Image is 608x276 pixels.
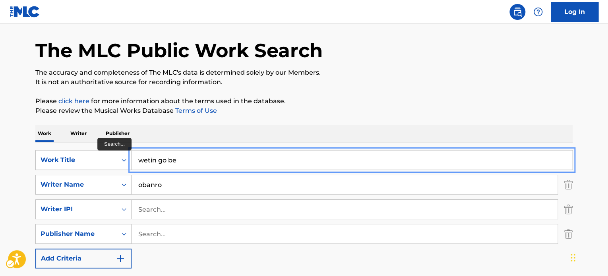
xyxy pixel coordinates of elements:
[103,125,132,142] p: Publisher
[551,2,598,22] a: Log In
[568,238,608,276] iframe: Hubspot Iframe
[117,151,131,170] div: On
[564,175,573,195] img: Delete Criterion
[35,249,132,268] button: Add Criteria
[571,246,575,270] div: Drag
[41,205,112,214] div: Writer IPI
[564,224,573,244] img: Delete Criterion
[174,107,217,114] a: Terms of Use
[41,155,112,165] div: Work Title
[10,6,40,17] img: MLC Logo
[513,7,522,17] img: search
[35,97,573,106] p: Please for more information about the terms used in the database.
[35,125,54,142] p: Work
[132,200,558,219] input: Search...
[35,39,323,62] h1: The MLC Public Work Search
[58,97,89,105] a: click here
[132,224,558,243] input: Search...
[564,199,573,219] img: Delete Criterion
[41,180,112,189] div: Writer Name
[68,125,89,142] p: Writer
[41,229,112,239] div: Publisher Name
[533,7,543,17] img: help
[132,151,572,170] input: Search...
[568,238,608,276] div: Chat Widget
[116,254,125,263] img: 9d2ae6d4665cec9f34b9.svg
[35,106,573,116] p: Please review the Musical Works Database
[35,77,573,87] p: It is not an authoritative source for recording information.
[35,68,573,77] p: The accuracy and completeness of The MLC's data is determined solely by our Members.
[132,175,558,194] input: Search...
